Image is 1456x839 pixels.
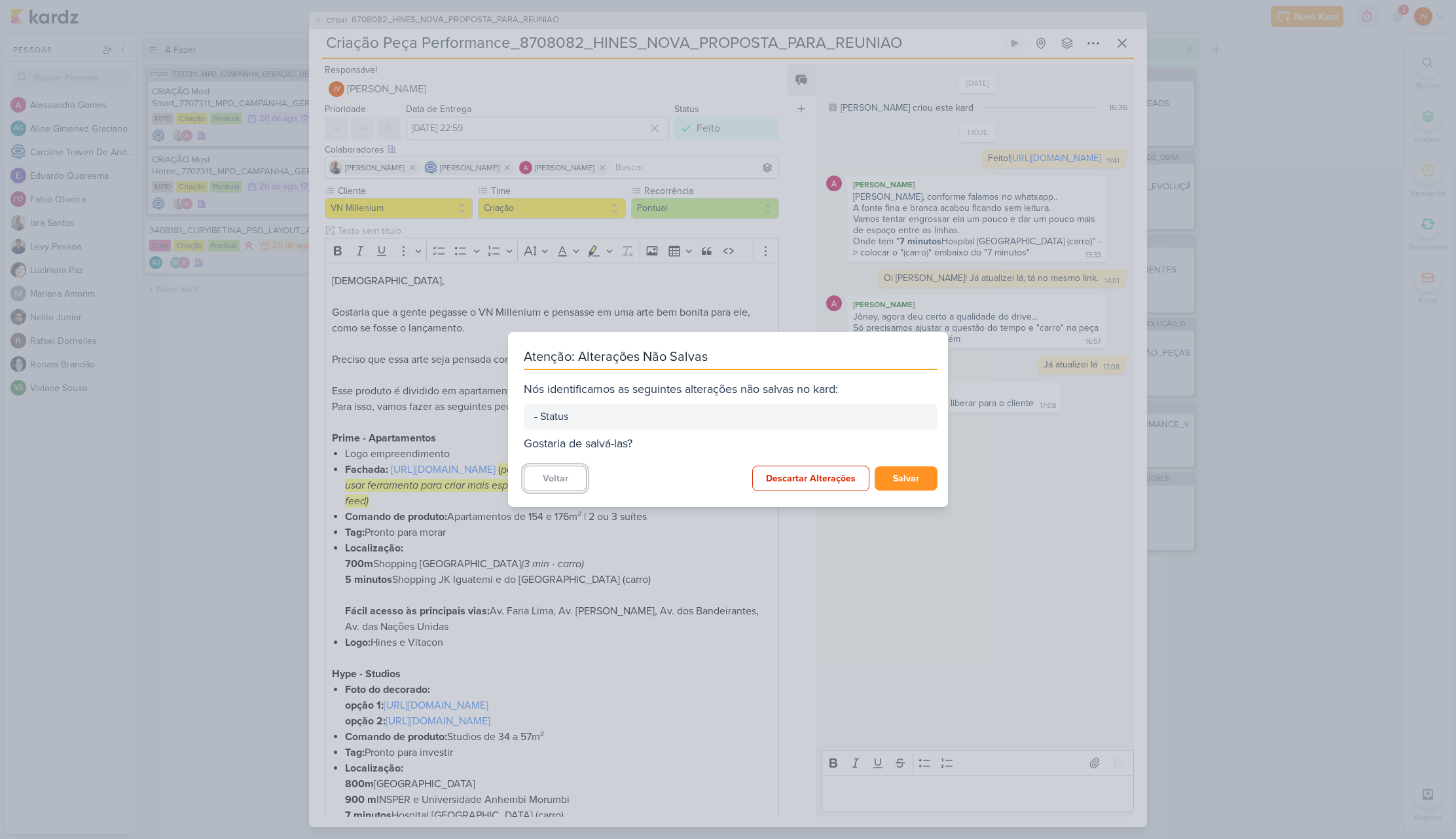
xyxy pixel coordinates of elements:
[875,466,937,491] button: Salvar
[524,381,937,398] div: Nós identificamos as seguintes alterações não salvas no kard:
[752,466,869,491] button: Descartar Alterações
[534,409,927,424] div: - Status
[524,348,937,370] div: Atenção: Alterações Não Salvas
[524,466,587,491] button: Voltar
[524,435,937,453] div: Gostaria de salvá-las?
